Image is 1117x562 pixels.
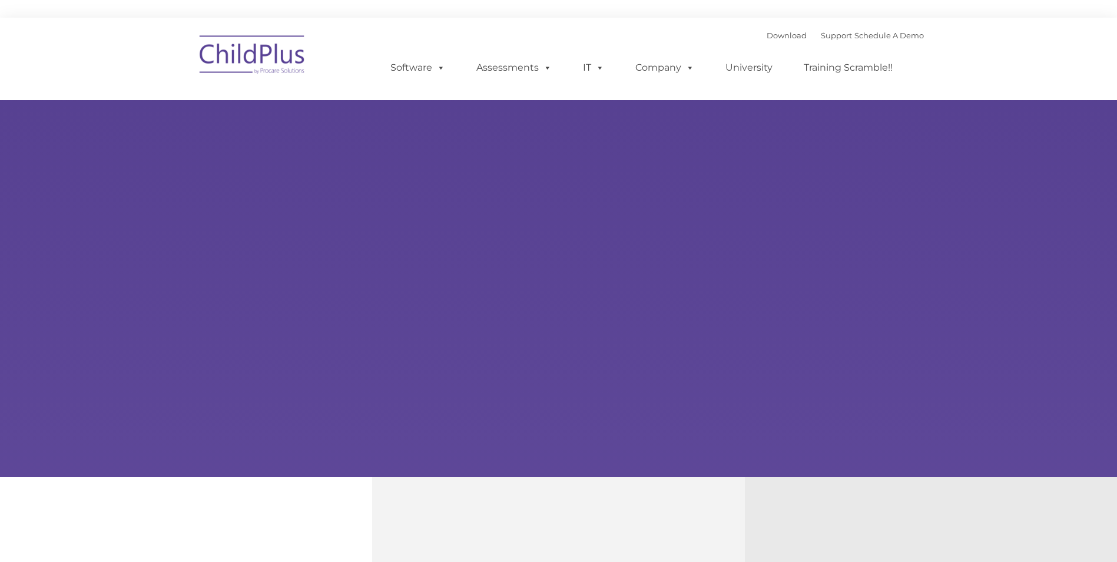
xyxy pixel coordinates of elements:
[194,27,311,86] img: ChildPlus by Procare Solutions
[714,56,784,80] a: University
[465,56,564,80] a: Assessments
[821,31,852,40] a: Support
[792,56,904,80] a: Training Scramble!!
[854,31,924,40] a: Schedule A Demo
[379,56,457,80] a: Software
[571,56,616,80] a: IT
[767,31,924,40] font: |
[624,56,706,80] a: Company
[767,31,807,40] a: Download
